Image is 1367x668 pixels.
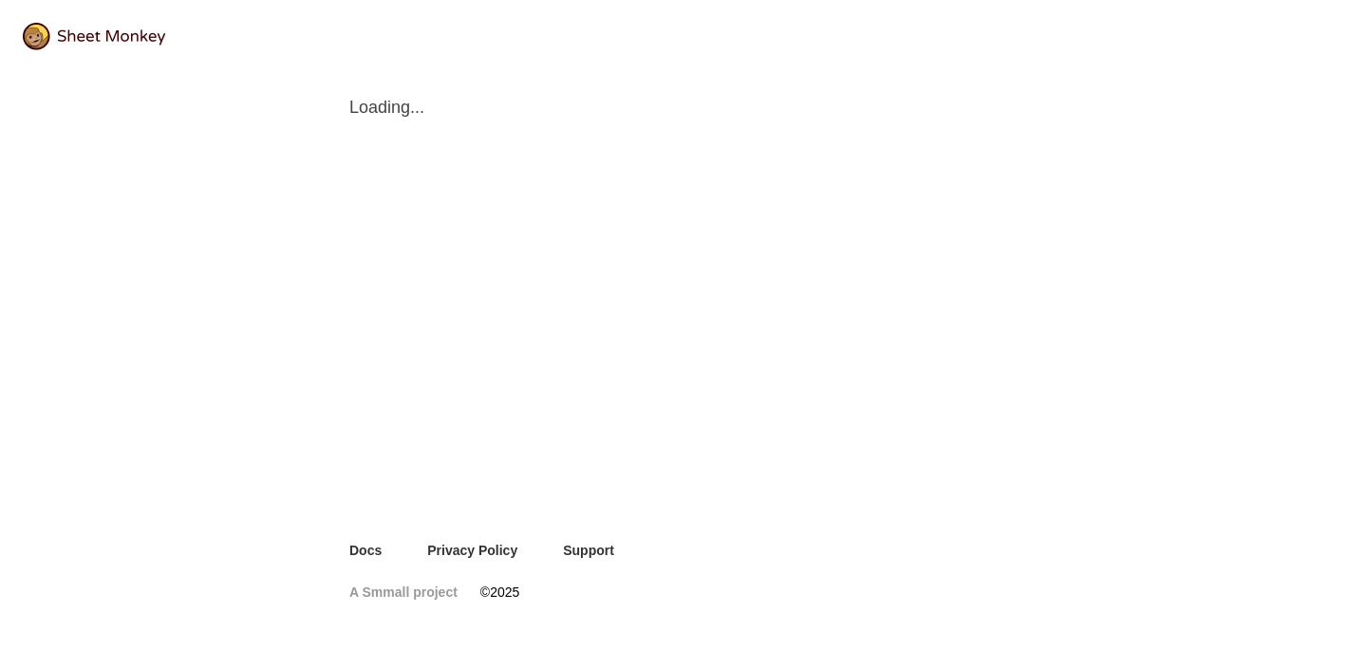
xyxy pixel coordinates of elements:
[427,541,517,560] a: Privacy Policy
[349,583,458,602] a: A Smmall project
[349,541,382,560] a: Docs
[349,96,1018,119] span: Loading...
[563,541,614,560] a: Support
[480,583,519,602] span: © 2025
[23,23,165,50] img: logo@2x.png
